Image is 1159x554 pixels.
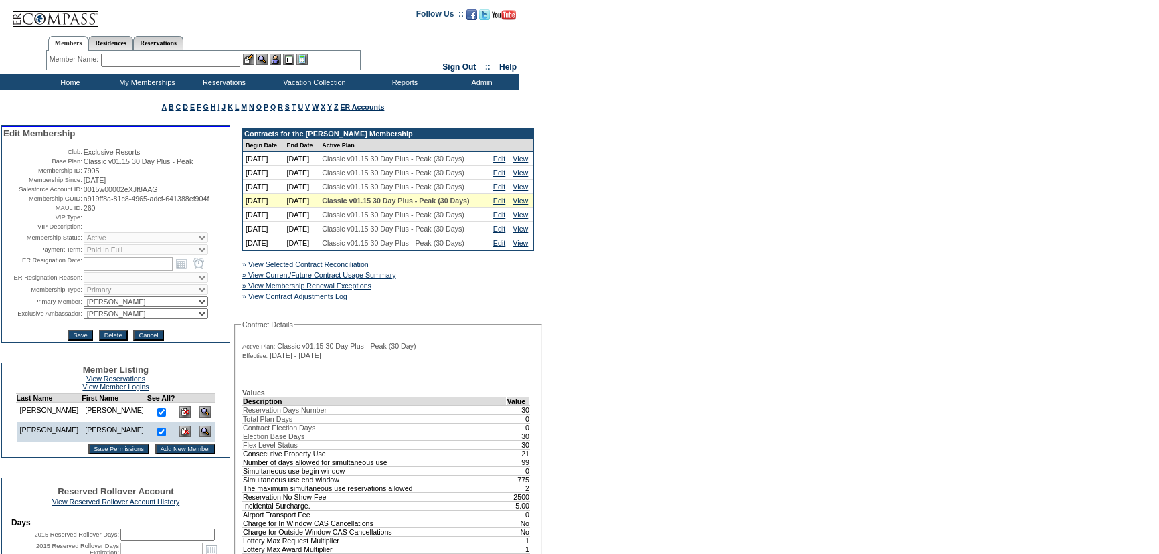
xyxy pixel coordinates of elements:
td: 30 [507,432,530,440]
a: Become our fan on Facebook [466,13,477,21]
td: Incidental Surcharge. [243,501,507,510]
a: View Member Logins [82,383,149,391]
td: No [507,519,530,527]
a: Edit [493,155,505,163]
a: Open the time view popup. [191,256,206,271]
td: [DATE] [284,208,320,222]
a: Residences [88,36,133,50]
a: G [203,103,208,111]
td: [PERSON_NAME] [82,403,147,423]
td: Membership GUID: [3,195,82,203]
td: [PERSON_NAME] [82,422,147,442]
td: 1 [507,545,530,553]
td: Primary Member: [3,296,82,307]
td: 2500 [507,492,530,501]
a: View [513,155,528,163]
a: V [305,103,310,111]
td: [DATE] [284,222,320,236]
a: E [190,103,195,111]
a: Members [48,36,89,51]
td: No [507,527,530,536]
input: Cancel [133,330,163,341]
img: Impersonate [270,54,281,65]
img: Subscribe to our YouTube Channel [492,10,516,20]
img: b_calculator.gif [296,54,308,65]
span: Classic v01.15 30 Day Plus - Peak (30 Days) [322,197,469,205]
a: View Reserved Rollover Account History [52,498,180,506]
input: Delete [99,330,128,341]
span: Classic v01.15 30 Day Plus - Peak (30 Days) [322,239,464,247]
a: H [211,103,216,111]
td: Value [507,397,530,405]
img: View Dashboard [199,406,211,418]
span: Election Base Days [243,432,304,440]
a: Edit [493,197,505,205]
span: 260 [84,204,96,212]
td: Simultaneous use begin window [243,466,507,475]
td: Description [243,397,507,405]
input: Save Permissions [88,444,149,454]
td: [DATE] [243,180,284,194]
td: Membership Type: [3,284,82,295]
td: ER Resignation Reason: [3,272,82,283]
span: 7905 [84,167,100,175]
img: b_edit.gif [243,54,254,65]
a: K [228,103,233,111]
a: » View Current/Future Contract Usage Summary [242,271,396,279]
td: Reservations [184,74,261,90]
td: Payment Term: [3,244,82,255]
td: [DATE] [243,222,284,236]
img: View [256,54,268,65]
td: [DATE] [284,194,320,208]
a: Sign Out [442,62,476,72]
span: Classic v01.15 30 Day Plus - Peak (30 Days) [322,183,464,191]
a: View [513,169,528,177]
a: Open the calendar popup. [174,256,189,271]
td: See All? [147,394,175,403]
span: Classic v01.15 30 Day Plus - Peak (30 Days) [322,169,464,177]
td: [DATE] [243,152,284,166]
a: P [264,103,268,111]
a: W [312,103,319,111]
a: U [298,103,303,111]
img: Delete [179,426,191,437]
a: View Reservations [86,375,145,383]
td: Charge for Outside Window CAS Cancellations [243,527,507,536]
td: 1 [507,536,530,545]
a: D [183,103,188,111]
td: Active Plan [319,139,491,152]
a: Edit [493,169,505,177]
td: Number of days allowed for simultaneous use [243,458,507,466]
td: Vacation Collection [261,74,365,90]
span: [DATE] [84,176,106,184]
a: View [513,183,528,191]
a: I [217,103,219,111]
td: Admin [442,74,519,90]
span: Reserved Rollover Account [58,486,174,496]
a: Z [334,103,339,111]
a: Edit [493,225,505,233]
a: Reservations [133,36,183,50]
td: Reservation No Show Fee [243,492,507,501]
td: Airport Transport Fee [243,510,507,519]
span: Reservation Days Number [243,406,327,414]
td: Charge for In Window CAS Cancellations [243,519,507,527]
a: F [197,103,201,111]
span: a919ff8a-81c8-4965-adcf-641388ef904f [84,195,209,203]
td: The maximum simultaneous use reservations allowed [243,484,507,492]
img: Reservations [283,54,294,65]
a: C [176,103,181,111]
span: 0015w00002eXJf8AAG [84,185,158,193]
a: J [221,103,226,111]
span: Flex Level Status [243,441,298,449]
span: Classic v01.15 30 Day Plus - Peak (30 Day) [277,342,416,350]
td: End Date [284,139,320,152]
a: View [513,225,528,233]
span: :: [485,62,491,72]
span: Contract Election Days [243,424,315,432]
td: [PERSON_NAME] [16,403,82,423]
a: X [321,103,325,111]
a: » View Contract Adjustments Log [242,292,347,300]
td: Lottery Max Award Multiplier [243,545,507,553]
a: Y [327,103,332,111]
